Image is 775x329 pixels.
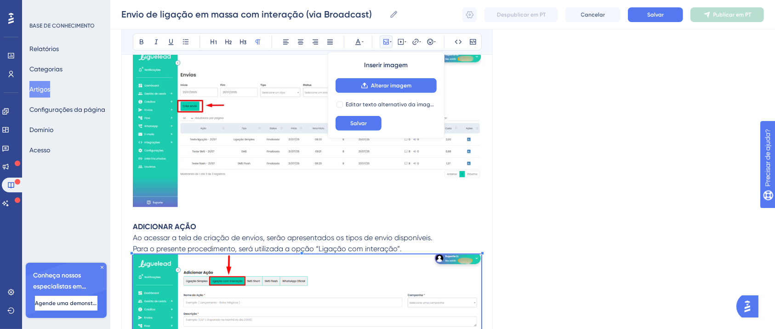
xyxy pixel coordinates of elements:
[350,120,367,127] font: Salvar
[336,116,382,131] button: Salvar
[364,61,408,69] font: Inserir imagem
[29,81,50,98] button: Artigos
[29,40,59,57] button: Relatórios
[581,12,605,18] font: Cancelar
[22,4,79,11] font: Precisar de ajuda?
[497,12,546,18] font: Despublicar em PT
[133,244,402,253] span: Para o presente procedimento, será utilizada a opção “Ligação com interação”.
[713,12,752,18] font: Publicar em PT
[133,233,433,242] span: Ao acessar a tela de criação de envios, serão apresentados os tipos de envio disponíveis.
[628,7,683,22] button: Salvar
[346,101,438,108] font: Editar texto alternativo da imagem
[29,86,50,93] font: Artigos
[29,61,63,77] button: Categorias
[33,271,86,301] font: Conheça nossos especialistas em integração 🎧
[647,12,664,18] font: Salvar
[35,296,97,311] button: Agende uma demonstração
[133,222,196,231] strong: ADICIONAR AÇÃO
[29,126,53,133] font: Domínio
[690,7,764,22] button: Publicar em PT
[29,65,63,73] font: Categorias
[29,146,50,154] font: Acesso
[29,106,105,113] font: Configurações da página
[484,7,558,22] button: Despublicar em PT
[35,300,108,306] font: Agende uma demonstração
[29,142,50,158] button: Acesso
[371,82,411,89] font: Alterar imagem
[29,23,95,29] font: BASE DE CONHECIMENTO
[121,8,386,21] input: Nome do artigo
[565,7,621,22] button: Cancelar
[29,121,53,138] button: Domínio
[29,45,59,52] font: Relatórios
[736,293,764,320] iframe: Iniciador do Assistente de IA do UserGuiding
[29,101,105,118] button: Configurações da página
[336,78,437,93] button: Alterar imagem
